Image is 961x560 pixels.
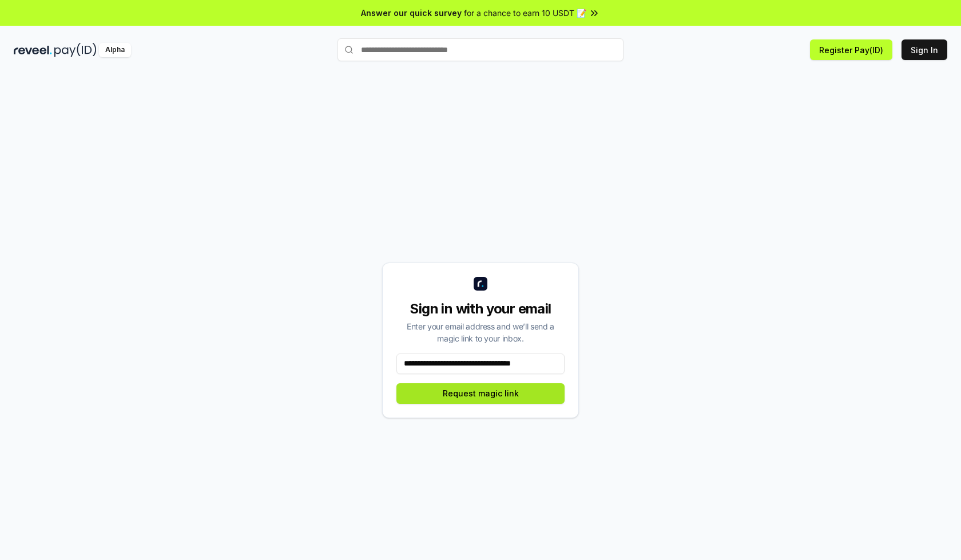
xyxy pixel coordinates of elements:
[14,43,52,57] img: reveel_dark
[902,39,947,60] button: Sign In
[464,7,586,19] span: for a chance to earn 10 USDT 📝
[396,320,565,344] div: Enter your email address and we’ll send a magic link to your inbox.
[99,43,131,57] div: Alpha
[361,7,462,19] span: Answer our quick survey
[396,383,565,404] button: Request magic link
[474,277,487,291] img: logo_small
[810,39,892,60] button: Register Pay(ID)
[54,43,97,57] img: pay_id
[396,300,565,318] div: Sign in with your email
